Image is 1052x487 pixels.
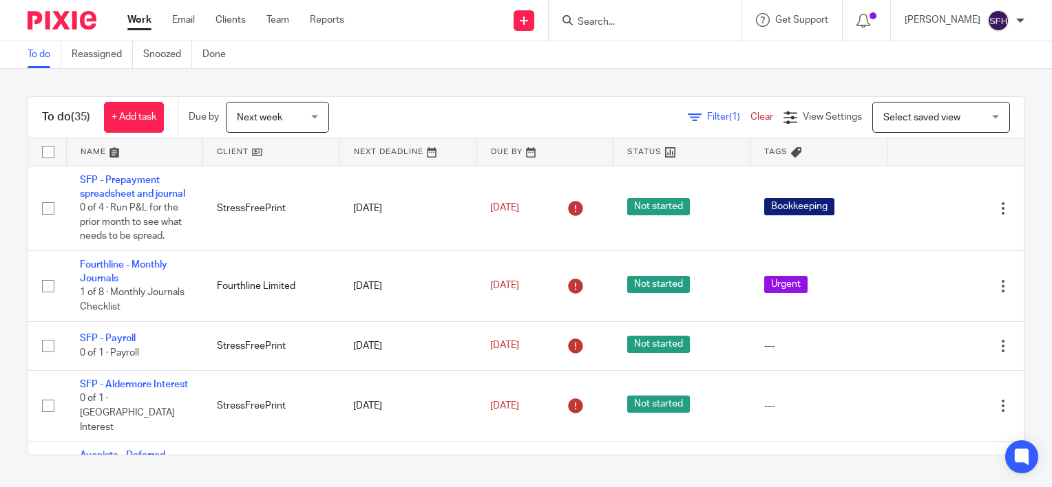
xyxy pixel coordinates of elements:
[71,111,90,122] span: (35)
[803,112,862,122] span: View Settings
[203,250,340,321] td: Fourthline Limited
[750,112,773,122] a: Clear
[339,321,476,370] td: [DATE]
[339,166,476,250] td: [DATE]
[203,166,340,250] td: StressFreePrint
[987,10,1009,32] img: svg%3E
[215,13,246,27] a: Clients
[28,11,96,30] img: Pixie
[490,341,519,351] span: [DATE]
[627,336,690,353] span: Not started
[627,396,690,413] span: Not started
[80,203,182,241] span: 0 of 4 · Run P&L for the prior month to see what needs to be spread.
[203,371,340,442] td: StressFreePrint
[764,339,874,353] div: ---
[775,15,828,25] span: Get Support
[490,281,519,291] span: [DATE]
[310,13,344,27] a: Reports
[627,198,690,215] span: Not started
[339,371,476,442] td: [DATE]
[80,288,185,312] span: 1 of 8 · Monthly Journals Checklist
[764,399,874,413] div: ---
[104,102,164,133] a: + Add task
[80,348,139,358] span: 0 of 1 · Payroll
[143,41,192,68] a: Snoozed
[202,41,236,68] a: Done
[80,334,136,343] a: SFP - Payroll
[172,13,195,27] a: Email
[42,110,90,125] h1: To do
[729,112,740,122] span: (1)
[764,198,834,215] span: Bookkeeping
[707,112,750,122] span: Filter
[905,13,980,27] p: [PERSON_NAME]
[127,13,151,27] a: Work
[80,175,185,199] a: SFP - Prepayment spreadsheet and journal
[72,41,133,68] a: Reassigned
[339,250,476,321] td: [DATE]
[28,41,61,68] a: To do
[764,276,808,293] span: Urgent
[80,380,188,389] a: SFP - Aldermore Interest
[266,13,289,27] a: Team
[237,113,282,122] span: Next week
[490,401,519,411] span: [DATE]
[576,17,700,29] input: Search
[203,321,340,370] td: StressFreePrint
[80,394,175,432] span: 0 of 1 · [GEOGRAPHIC_DATA] Interest
[627,276,690,293] span: Not started
[883,113,960,122] span: Select saved view
[80,260,167,283] a: Fourthline - Monthly Journals
[490,203,519,213] span: [DATE]
[189,110,219,124] p: Due by
[764,148,788,155] span: Tags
